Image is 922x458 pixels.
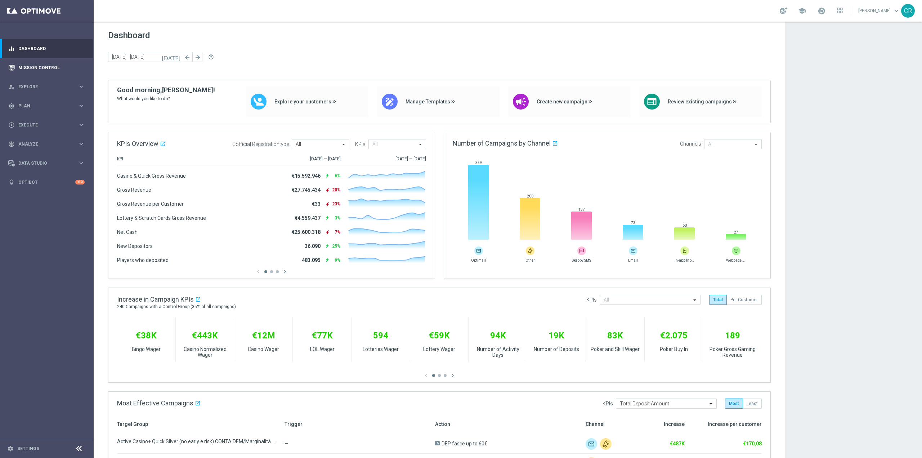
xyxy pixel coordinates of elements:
[78,121,85,128] i: keyboard_arrow_right
[18,123,78,127] span: Execute
[78,141,85,147] i: keyboard_arrow_right
[18,161,78,165] span: Data Studio
[858,5,901,16] a: [PERSON_NAME]keyboard_arrow_down
[18,58,85,77] a: Mission Control
[18,39,85,58] a: Dashboard
[8,39,85,58] div: Dashboard
[17,446,39,451] a: Settings
[18,173,75,192] a: Optibot
[798,7,806,15] span: school
[8,179,85,185] button: lightbulb Optibot +10
[8,141,15,147] i: track_changes
[8,84,78,90] div: Explore
[8,58,85,77] div: Mission Control
[78,83,85,90] i: keyboard_arrow_right
[8,160,78,166] div: Data Studio
[78,102,85,109] i: keyboard_arrow_right
[8,45,15,52] i: equalizer
[8,122,78,128] div: Execute
[8,122,15,128] i: play_circle_outline
[18,104,78,108] span: Plan
[8,141,85,147] button: track_changes Analyze keyboard_arrow_right
[18,85,78,89] span: Explore
[8,173,85,192] div: Optibot
[892,7,900,15] span: keyboard_arrow_down
[18,142,78,146] span: Analyze
[78,160,85,166] i: keyboard_arrow_right
[8,84,15,90] i: person_search
[901,4,915,18] div: CR
[8,65,85,71] button: Mission Control
[8,141,78,147] div: Analyze
[8,103,15,109] i: gps_fixed
[8,122,85,128] button: play_circle_outline Execute keyboard_arrow_right
[8,46,85,52] button: equalizer Dashboard
[8,160,85,166] button: Data Studio keyboard_arrow_right
[8,84,85,90] button: person_search Explore keyboard_arrow_right
[75,180,85,184] div: +10
[8,103,78,109] div: Plan
[8,103,85,109] button: gps_fixed Plan keyboard_arrow_right
[7,445,14,452] i: settings
[8,179,15,186] i: lightbulb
